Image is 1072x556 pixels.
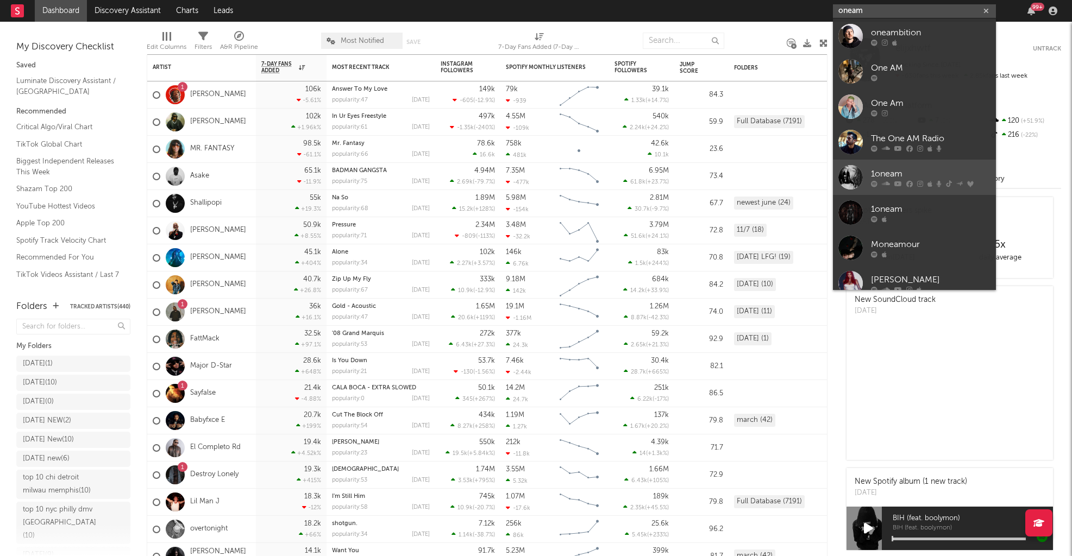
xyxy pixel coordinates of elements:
[631,98,645,104] span: 1.33k
[190,362,232,371] a: Major D-Star
[506,167,525,174] div: 7.35M
[332,179,367,185] div: popularity: 75
[453,97,495,104] div: ( )
[341,37,384,45] span: Most Notified
[190,470,239,479] a: Destroy Lonely
[871,97,990,110] div: One Am
[680,197,723,210] div: 67.7
[680,251,723,264] div: 70.8
[451,314,495,321] div: ( )
[506,260,529,267] div: 6.76k
[310,194,321,201] div: 55k
[630,288,645,294] span: 14.2k
[190,144,234,154] a: MR. FANTASY
[649,167,669,174] div: 6.95M
[220,27,258,59] div: A&R Pipeline
[309,303,321,310] div: 36k
[833,124,996,160] a: The One AM Radio
[450,260,495,267] div: ( )
[332,331,430,337] div: '08 Grand Marquis
[623,124,669,131] div: ( )
[16,235,120,247] a: Spotify Track Velocity Chart
[147,27,186,59] div: Edit Columns
[332,548,359,554] a: Want You
[190,199,222,208] a: Shallipopi
[506,194,526,201] div: 5.98M
[295,341,321,348] div: +97.1 %
[332,97,368,103] div: popularity: 47
[450,124,495,131] div: ( )
[190,497,220,507] a: Lil Man J
[23,471,99,497] div: top 10 chi detroit milwau memphis ( 10 )
[459,206,473,212] span: 15.2k
[555,244,604,271] svg: Chart title
[16,502,130,544] a: top 10 nyc philly dmv [GEOGRAPHIC_DATA](10)
[220,41,258,54] div: A&R Pipeline
[457,125,474,131] span: -1.35k
[647,288,667,294] span: +33.9 %
[555,299,604,326] svg: Chart title
[297,178,321,185] div: -11.9 %
[680,279,723,292] div: 84.2
[16,340,130,353] div: My Folders
[648,342,667,348] span: +21.3 %
[506,276,525,283] div: 9.18M
[332,195,430,201] div: Na So
[475,194,495,201] div: 1.89M
[680,89,723,102] div: 84.3
[648,315,667,321] span: -42.3 %
[479,86,495,93] div: 149k
[70,304,130,309] button: Tracked Artists(440)
[506,64,587,71] div: Spotify Monthly Listeners
[652,276,669,283] div: 684k
[304,330,321,337] div: 32.5k
[475,98,493,104] span: -12.9 %
[833,266,996,301] a: [PERSON_NAME]
[734,224,767,237] div: 11/7 (18)
[680,143,723,156] div: 23.6
[657,249,669,256] div: 83k
[506,342,528,349] div: 24.3k
[555,163,604,190] svg: Chart title
[630,179,645,185] span: 61.8k
[615,61,653,74] div: Spotify Followers
[734,115,805,128] div: Full Database (7191)
[296,314,321,321] div: +16.1 %
[680,224,723,237] div: 72.8
[555,271,604,299] svg: Chart title
[332,412,383,418] a: Cut The Block Off
[624,97,669,104] div: ( )
[506,330,521,337] div: 377k
[190,90,246,99] a: [PERSON_NAME]
[650,303,669,310] div: 1.26M
[412,260,430,266] div: [DATE]
[332,260,368,266] div: popularity: 34
[506,140,522,147] div: 758k
[16,105,130,118] div: Recommended
[950,251,1050,264] div: daily average
[628,205,669,212] div: ( )
[304,167,321,174] div: 65.1k
[631,342,646,348] span: 2.65k
[460,98,473,104] span: -605
[195,27,212,59] div: Filters
[855,294,936,306] div: New SoundCloud track
[833,160,996,195] a: 1oneam
[190,525,228,534] a: overtonight
[651,357,669,364] div: 30.4k
[295,205,321,212] div: +19.3 %
[305,86,321,93] div: 106k
[332,304,430,309] div: Gold - Acoustic
[643,33,724,49] input: Search...
[412,124,430,130] div: [DATE]
[506,287,526,294] div: 142k
[16,75,120,97] a: Luminate Discovery Assistant / [GEOGRAPHIC_DATA]
[332,276,430,282] div: Zip Up My Fly
[506,222,526,229] div: 3.48M
[506,303,524,310] div: 19.1M
[647,179,667,185] span: +23.7 %
[190,389,216,398] a: Sayfalse
[332,276,371,282] a: Zip Up My Fly
[16,375,130,391] a: [DATE](10)
[624,368,669,375] div: ( )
